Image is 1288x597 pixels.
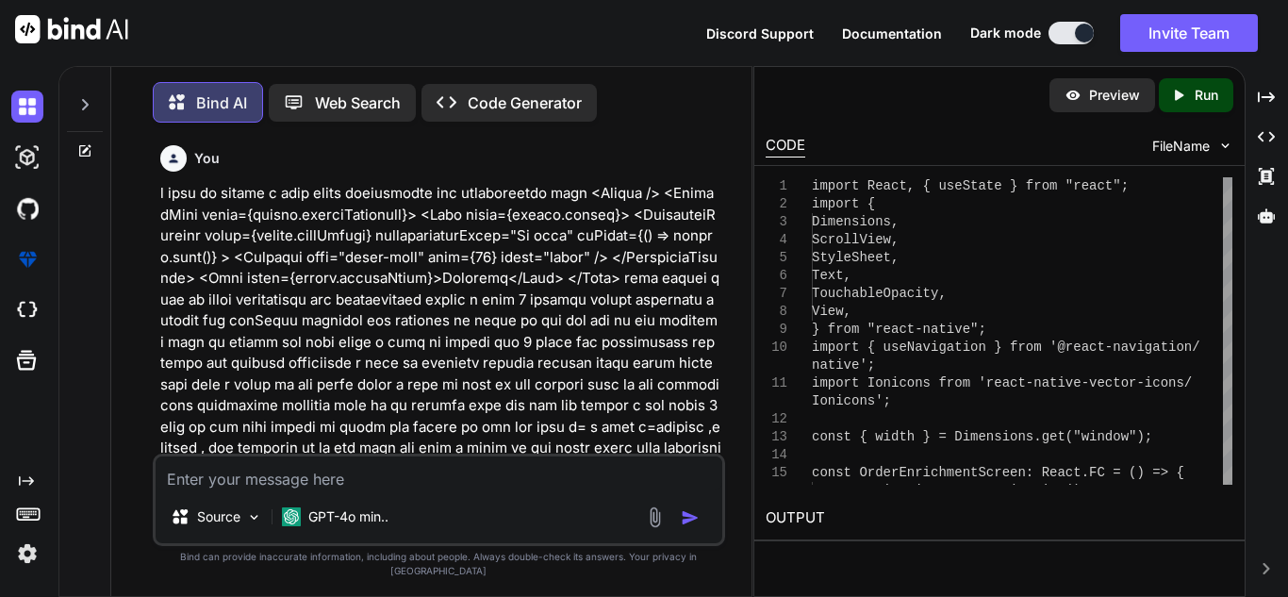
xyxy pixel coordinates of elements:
div: 13 [766,428,787,446]
button: Discord Support [706,24,814,43]
div: 4 [766,231,787,249]
span: import { useNavigation } from '@react-navigation/ [812,340,1200,355]
img: Pick Models [246,509,262,525]
p: Code Generator [468,91,582,114]
div: 7 [766,285,787,303]
div: 9 [766,321,787,339]
div: 16 [766,482,787,500]
span: Ionicons'; [812,393,891,408]
img: darkChat [11,91,43,123]
span: native'; [812,357,875,373]
h2: OUTPUT [754,496,1245,540]
button: Documentation [842,24,942,43]
div: CODE [766,135,805,158]
div: 2 [766,195,787,213]
div: 5 [766,249,787,267]
div: 14 [766,446,787,464]
div: 3 [766,213,787,231]
span: Dark mode [970,24,1041,42]
img: icon [681,508,700,527]
span: const { width } = Dimensions.get("window"); [812,429,1152,444]
span: Documentation [842,25,942,41]
p: Bind AI [196,91,247,114]
div: 6 [766,267,787,285]
span: TouchableOpacity, [812,286,947,301]
img: chevron down [1217,138,1233,154]
p: GPT-4o min.. [308,507,388,526]
span: } from "react-native"; [812,322,986,337]
h6: You [194,149,220,168]
img: GPT-4o mini [282,507,301,526]
p: Run [1195,86,1218,105]
p: Preview [1089,86,1140,105]
span: StyleSheet, [812,250,899,265]
p: Web Search [315,91,401,114]
span: const navigation = useNavigation(); [812,483,1089,498]
span: import React, { useState } from "react"; [812,178,1129,193]
span: FileName [1152,137,1210,156]
button: Invite Team [1120,14,1258,52]
span: import Ionicons from 'react-native-vector-icons/ [812,375,1192,390]
span: ScrollView, [812,232,899,247]
img: settings [11,538,43,570]
img: githubDark [11,192,43,224]
span: Dimensions, [812,214,899,229]
span: Discord Support [706,25,814,41]
div: 8 [766,303,787,321]
div: 15 [766,464,787,482]
span: import { [812,196,875,211]
img: premium [11,243,43,275]
p: Source [197,507,240,526]
div: 12 [766,410,787,428]
img: darkAi-studio [11,141,43,174]
div: 1 [766,177,787,195]
img: preview [1065,87,1082,104]
span: const OrderEnrichmentScreen: React.FC = () => { [812,465,1184,480]
img: cloudideIcon [11,294,43,326]
div: 10 [766,339,787,357]
img: attachment [644,506,666,528]
span: View, [812,304,851,319]
p: Bind can provide inaccurate information, including about people. Always double-check its answers.... [153,550,725,578]
span: Text, [812,268,851,283]
img: Bind AI [15,15,128,43]
div: 11 [766,374,787,392]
